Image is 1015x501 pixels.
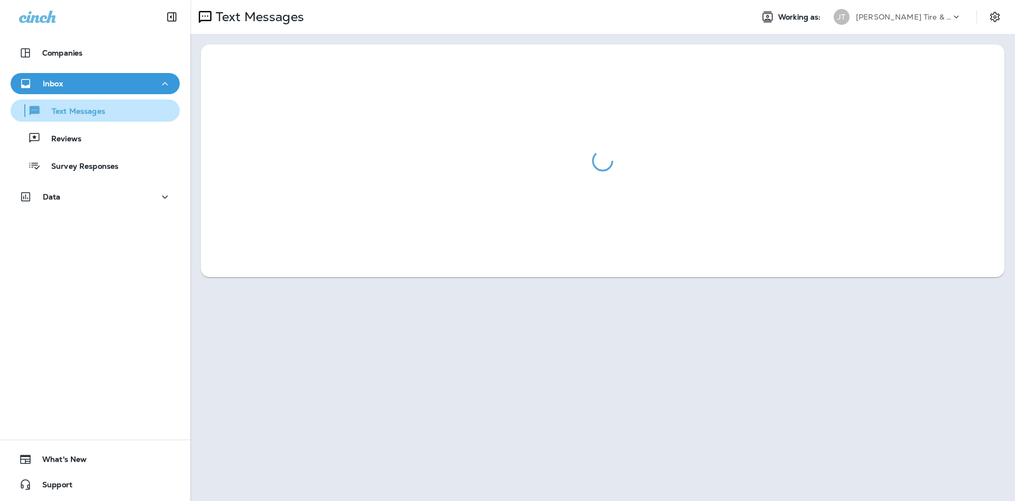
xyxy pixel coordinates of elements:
[157,6,187,28] button: Collapse Sidebar
[11,449,180,470] button: What's New
[32,480,72,493] span: Support
[11,99,180,122] button: Text Messages
[11,42,180,63] button: Companies
[11,474,180,495] button: Support
[41,134,81,144] p: Reviews
[41,107,105,117] p: Text Messages
[856,13,951,21] p: [PERSON_NAME] Tire & Auto
[11,73,180,94] button: Inbox
[43,79,63,88] p: Inbox
[42,49,82,57] p: Companies
[211,9,304,25] p: Text Messages
[11,127,180,149] button: Reviews
[11,154,180,177] button: Survey Responses
[32,455,87,468] span: What's New
[11,186,180,207] button: Data
[778,13,823,22] span: Working as:
[834,9,850,25] div: JT
[985,7,1004,26] button: Settings
[43,193,61,201] p: Data
[41,162,118,172] p: Survey Responses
